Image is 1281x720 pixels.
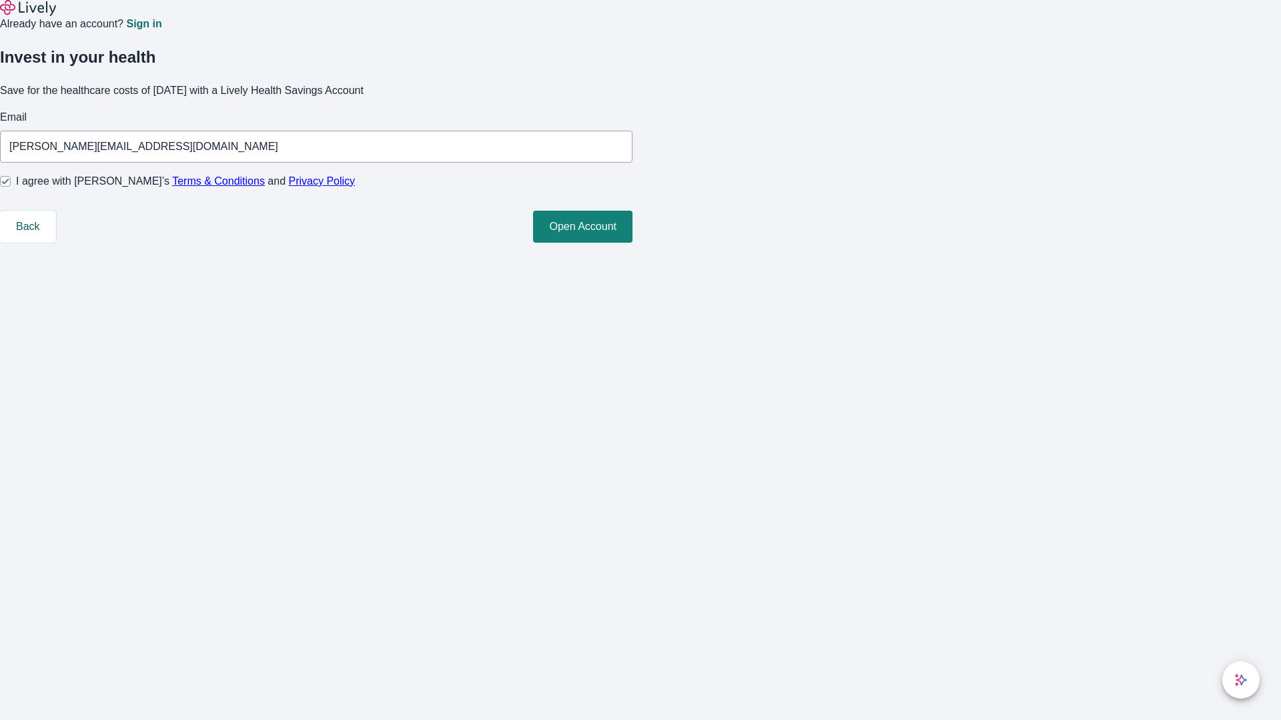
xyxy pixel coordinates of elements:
a: Terms & Conditions [172,175,265,187]
svg: Lively AI Assistant [1234,673,1248,687]
button: Open Account [533,211,632,243]
button: chat [1222,661,1260,699]
a: Privacy Policy [289,175,356,187]
a: Sign in [126,19,161,29]
span: I agree with [PERSON_NAME]’s and [16,173,355,189]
